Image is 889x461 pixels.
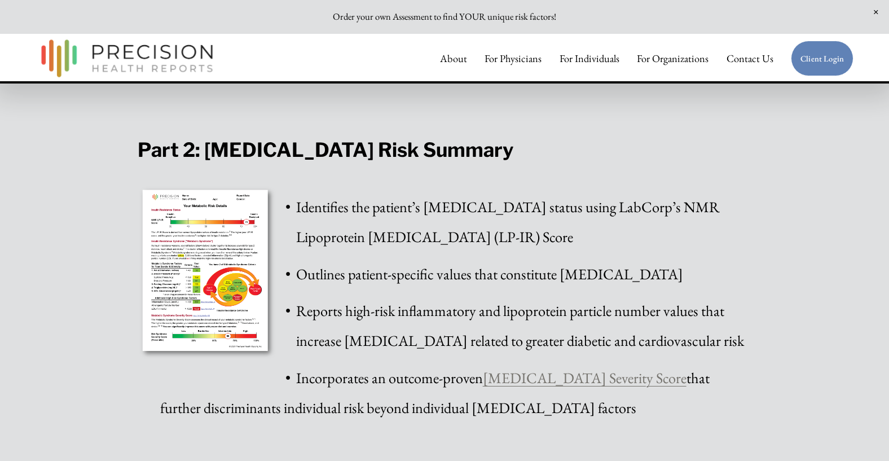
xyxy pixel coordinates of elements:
a: For Physicians [485,47,542,70]
a: [MEDICAL_DATA] Severity Score [483,368,686,388]
p: Incorporates an outcome-proven that further discriminants individual risk beyond individual [MEDI... [160,363,751,423]
a: Contact Us [727,47,773,70]
a: For Individuals [560,47,619,70]
p: Identifies the patient’s [MEDICAL_DATA] status using LabCorp’s NMR Lipoprotein [MEDICAL_DATA] (LP... [160,192,751,252]
p: Reports high-risk inflammatory and lipoprotein particle number values that increase [MEDICAL_DATA... [160,296,751,356]
span: For Organizations [637,48,708,69]
a: folder dropdown [637,47,708,70]
img: Precision Health Reports [36,34,218,82]
strong: Part 2: [MEDICAL_DATA] Risk Summary [138,138,514,161]
iframe: Chat Widget [833,407,889,461]
p: Outlines patient-specific values that constitute [MEDICAL_DATA] [160,260,751,289]
a: Client Login [791,41,853,76]
a: About [440,47,467,70]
